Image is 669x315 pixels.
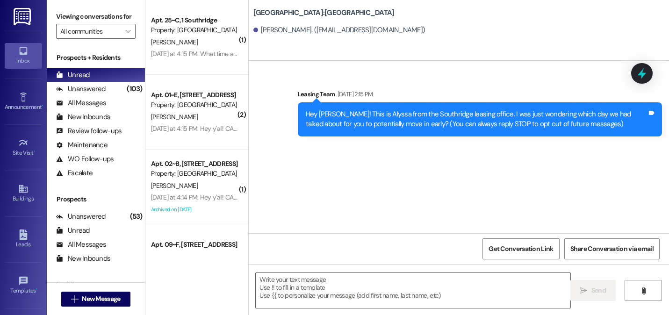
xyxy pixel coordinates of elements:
img: ResiDesk Logo [14,8,33,25]
div: Escalate [56,168,93,178]
div: Unread [56,226,90,236]
span: • [34,148,35,155]
div: New Inbounds [56,254,110,264]
div: Apt. 09~F, [STREET_ADDRESS] [151,240,237,250]
i:  [71,295,78,303]
div: (53) [128,209,145,224]
div: Property: [GEOGRAPHIC_DATA] [151,25,237,35]
div: Archived on [DATE] [150,204,238,215]
button: Get Conversation Link [482,238,559,259]
span: Send [591,286,606,295]
i:  [640,287,647,294]
div: Residents [47,279,145,289]
input: All communities [60,24,121,39]
div: Unread [56,70,90,80]
a: Buildings [5,181,42,206]
span: [PERSON_NAME] [151,38,198,46]
div: [PERSON_NAME]. ([EMAIL_ADDRESS][DOMAIN_NAME]) [253,25,425,35]
span: • [36,286,37,293]
div: New Inbounds [56,112,110,122]
div: All Messages [56,98,106,108]
span: [PERSON_NAME] [151,113,198,121]
button: Share Conversation via email [564,238,660,259]
div: WO Follow-ups [56,154,114,164]
span: Share Conversation via email [570,244,654,254]
div: Unanswered [56,84,106,94]
div: [DATE] at 4:15 PM: What time are cleaning checks starting [DATE]? [151,50,328,58]
div: Prospects [47,194,145,204]
a: Leads [5,227,42,252]
div: Hey [PERSON_NAME]! This is Alyssa from the Southridge leasing office. I was just wondering which ... [306,109,647,129]
span: [PERSON_NAME] [151,181,198,190]
button: New Message [61,292,130,307]
div: Prospects + Residents [47,53,145,63]
span: New Message [82,294,120,304]
div: All Messages [56,240,106,250]
div: [DATE] 2:15 PM [335,89,373,99]
i:  [125,28,130,35]
button: Send [570,280,616,301]
a: Inbox [5,43,42,68]
label: Viewing conversations for [56,9,136,24]
a: Site Visit • [5,135,42,160]
div: Unanswered [56,212,106,222]
div: (103) [124,82,144,96]
span: Get Conversation Link [489,244,553,254]
div: Apt. 01~E, [STREET_ADDRESS] [151,90,237,100]
a: Templates • [5,273,42,298]
div: Leasing Team [298,89,662,102]
b: [GEOGRAPHIC_DATA]: [GEOGRAPHIC_DATA] [253,8,395,18]
div: Property: [GEOGRAPHIC_DATA] [151,169,237,179]
div: Apt. 25~C, 1 Southridge [151,15,237,25]
div: Property: [GEOGRAPHIC_DATA] [151,100,237,110]
div: Apt. 02~B, [STREET_ADDRESS] [151,159,237,169]
i:  [580,287,587,294]
div: Maintenance [56,140,108,150]
div: Review follow-ups [56,126,122,136]
span: • [42,102,43,109]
